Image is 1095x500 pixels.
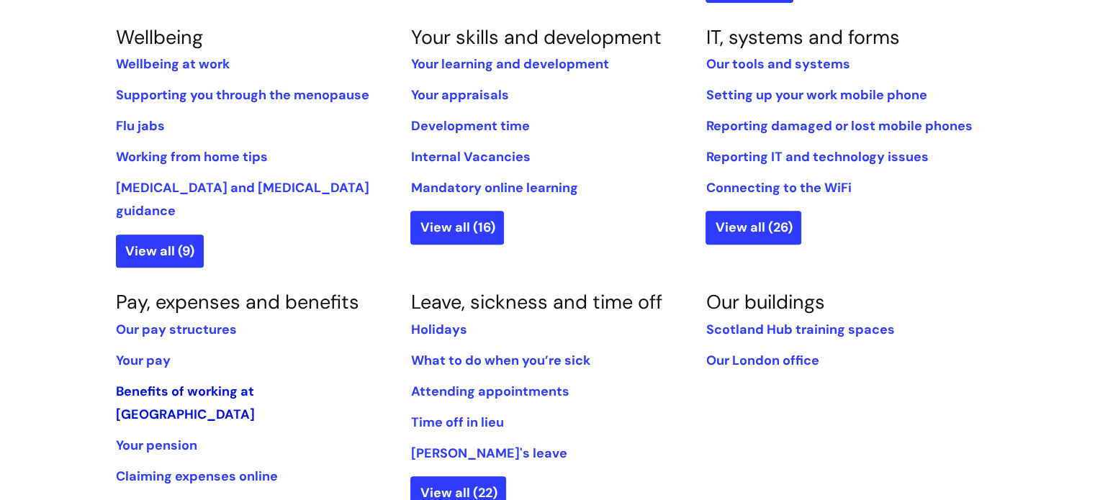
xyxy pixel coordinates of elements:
[116,24,203,50] a: Wellbeing
[706,55,850,73] a: Our tools and systems
[116,86,369,104] a: Supporting you through the menopause
[706,117,972,135] a: Reporting damaged or lost mobile phones
[116,55,230,73] a: Wellbeing at work
[706,148,928,165] a: Reporting IT and technology issues
[706,24,899,50] a: IT, systems and forms
[410,352,590,369] a: What to do when you’re sick
[116,235,204,268] a: View all (9)
[410,289,662,314] a: Leave, sickness and time off
[116,468,278,485] a: Claiming expenses online
[410,148,530,165] a: Internal Vacancies
[410,414,503,431] a: Time off in lieu
[116,321,237,338] a: Our pay structures
[706,352,819,369] a: Our London office
[410,179,577,196] a: Mandatory online learning
[116,289,359,314] a: Pay, expenses and benefits
[410,211,504,244] a: View all (16)
[410,117,529,135] a: Development time
[706,179,851,196] a: Connecting to the WiFi
[706,211,801,244] a: View all (26)
[410,24,661,50] a: Your skills and development
[116,148,268,165] a: Working from home tips
[116,437,197,454] a: Your pension
[706,321,894,338] a: Scotland Hub training spaces
[116,179,369,219] a: [MEDICAL_DATA] and [MEDICAL_DATA] guidance
[410,321,467,338] a: Holidays
[410,445,567,462] a: [PERSON_NAME]'s leave
[706,86,927,104] a: Setting up your work mobile phone
[116,352,171,369] a: Your pay
[410,383,569,400] a: Attending appointments
[410,55,608,73] a: Your learning and development
[410,86,508,104] a: Your appraisals
[116,117,165,135] a: Flu jabs
[706,289,824,314] a: Our buildings
[116,383,255,423] a: Benefits of working at [GEOGRAPHIC_DATA]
